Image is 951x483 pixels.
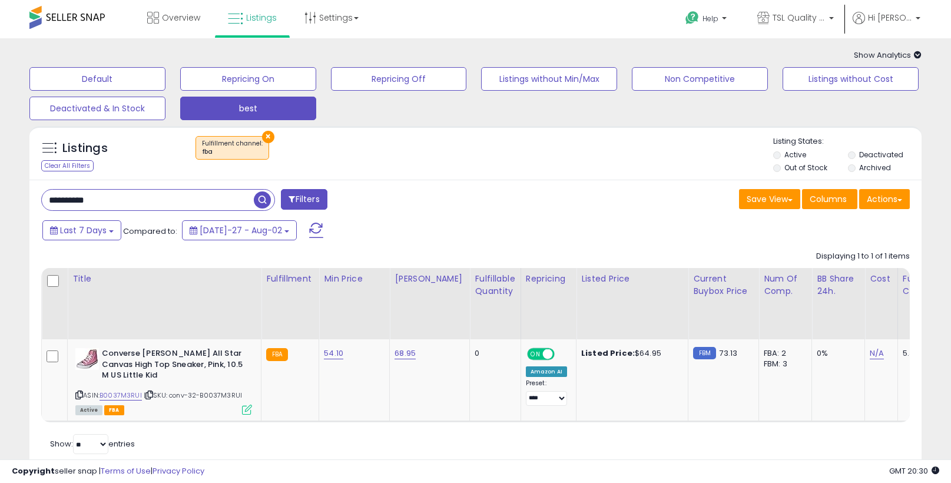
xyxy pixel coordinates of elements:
[50,438,135,449] span: Show: entries
[481,67,617,91] button: Listings without Min/Max
[889,465,939,477] span: 2025-08-12 20:30 GMT
[784,163,827,173] label: Out of Stock
[395,273,465,285] div: [PERSON_NAME]
[859,163,891,173] label: Archived
[475,348,511,359] div: 0
[853,12,920,38] a: Hi [PERSON_NAME]
[29,67,165,91] button: Default
[29,97,165,120] button: Deactivated & In Stock
[739,189,800,209] button: Save View
[395,348,416,359] a: 68.95
[868,12,912,24] span: Hi [PERSON_NAME]
[693,273,754,297] div: Current Buybox Price
[281,189,327,210] button: Filters
[870,273,893,285] div: Cost
[817,348,856,359] div: 0%
[854,49,922,61] span: Show Analytics
[676,2,738,38] a: Help
[528,349,543,359] span: ON
[870,348,884,359] a: N/A
[903,348,944,359] div: 5.37
[581,348,635,359] b: Listed Price:
[100,391,142,401] a: B0037M3RUI
[180,97,316,120] button: best
[693,347,716,359] small: FBM
[816,251,910,262] div: Displaying 1 to 1 of 1 items
[202,148,263,156] div: fba
[12,465,55,477] strong: Copyright
[180,67,316,91] button: Repricing On
[773,12,826,24] span: TSL Quality Products
[817,273,860,297] div: BB Share 24h.
[162,12,200,24] span: Overview
[802,189,857,209] button: Columns
[526,273,571,285] div: Repricing
[123,226,177,237] span: Compared to:
[810,193,847,205] span: Columns
[764,273,807,297] div: Num of Comp.
[324,348,343,359] a: 54.10
[202,139,263,157] span: Fulfillment channel :
[72,273,256,285] div: Title
[783,67,919,91] button: Listings without Cost
[262,131,274,143] button: ×
[581,348,679,359] div: $64.95
[182,220,297,240] button: [DATE]-27 - Aug-02
[266,273,314,285] div: Fulfillment
[62,140,108,157] h5: Listings
[324,273,385,285] div: Min Price
[12,466,204,477] div: seller snap | |
[144,391,242,400] span: | SKU: conv-32-B0037M3RUI
[104,405,124,415] span: FBA
[200,224,282,236] span: [DATE]-27 - Aug-02
[552,349,571,359] span: OFF
[764,359,803,369] div: FBM: 3
[75,348,99,370] img: 41UrR2htIIS._SL40_.jpg
[784,150,806,160] label: Active
[859,150,903,160] label: Deactivated
[773,136,922,147] p: Listing States:
[60,224,107,236] span: Last 7 Days
[101,465,151,477] a: Terms of Use
[903,273,948,297] div: Fulfillment Cost
[42,220,121,240] button: Last 7 Days
[685,11,700,25] i: Get Help
[719,348,737,359] span: 73.13
[102,348,245,384] b: Converse [PERSON_NAME] All Star Canvas High Top Sneaker, Pink, 10.5 M US Little Kid
[75,348,252,413] div: ASIN:
[859,189,910,209] button: Actions
[703,14,718,24] span: Help
[266,348,288,361] small: FBA
[41,160,94,171] div: Clear All Filters
[526,366,567,377] div: Amazon AI
[764,348,803,359] div: FBA: 2
[331,67,467,91] button: Repricing Off
[153,465,204,477] a: Privacy Policy
[475,273,515,297] div: Fulfillable Quantity
[526,379,567,406] div: Preset:
[246,12,277,24] span: Listings
[581,273,683,285] div: Listed Price
[632,67,768,91] button: Non Competitive
[75,405,102,415] span: All listings currently available for purchase on Amazon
